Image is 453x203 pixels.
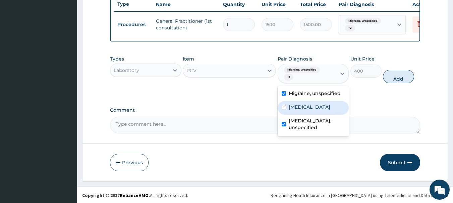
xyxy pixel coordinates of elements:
label: Migraine, unspecified [289,90,341,97]
label: Comment [110,107,420,113]
button: Previous [110,154,149,171]
div: PCV [186,67,196,74]
button: Submit [380,154,420,171]
td: General Practitioner (1st consultation) [153,14,220,34]
div: Chat with us now [35,37,113,46]
label: Item [183,56,194,62]
img: d_794563401_company_1708531726252_794563401 [12,33,27,50]
label: [MEDICAL_DATA], unspecified [289,117,345,131]
div: Minimize live chat window [110,3,126,19]
label: Pair Diagnosis [278,56,312,62]
span: Migraine, unspecified [345,18,381,24]
label: Types [110,56,124,62]
button: Add [383,70,414,83]
span: + 2 [345,25,355,31]
div: Laboratory [114,67,139,74]
label: Unit Price [350,56,375,62]
span: We're online! [39,60,93,127]
span: Migraine, unspecified [284,67,320,73]
textarea: Type your message and hit 'Enter' [3,133,128,157]
span: + 1 [284,74,293,81]
a: RelianceHMO [120,192,149,198]
td: Procedures [114,18,153,31]
strong: Copyright © 2017 . [82,192,150,198]
label: [MEDICAL_DATA] [289,104,330,110]
div: Redefining Heath Insurance in [GEOGRAPHIC_DATA] using Telemedicine and Data Science! [271,192,448,199]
